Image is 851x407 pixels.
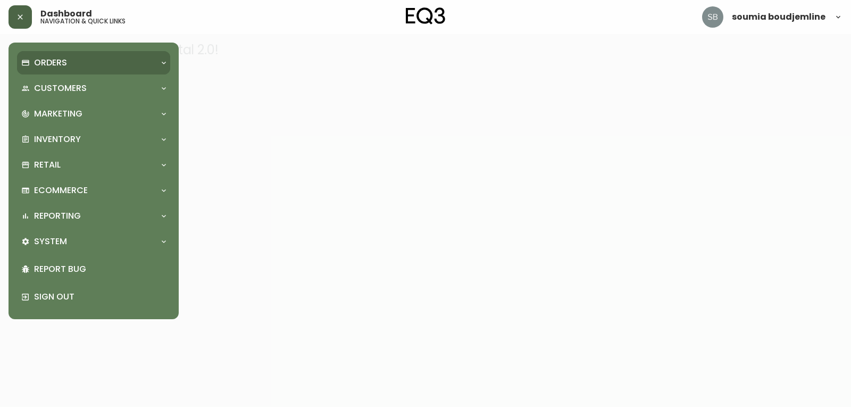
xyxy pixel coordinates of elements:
p: System [34,236,67,247]
div: Reporting [17,204,170,228]
span: soumia boudjemline [732,13,825,21]
p: Ecommerce [34,185,88,196]
div: Inventory [17,128,170,151]
p: Customers [34,82,87,94]
p: Sign Out [34,291,166,303]
p: Retail [34,159,61,171]
p: Marketing [34,108,82,120]
p: Orders [34,57,67,69]
p: Reporting [34,210,81,222]
span: Dashboard [40,10,92,18]
img: 83621bfd3c61cadf98040c636303d86a [702,6,723,28]
h5: navigation & quick links [40,18,126,24]
div: Marketing [17,102,170,126]
div: Customers [17,77,170,100]
div: Report Bug [17,255,170,283]
img: logo [406,7,445,24]
div: Retail [17,153,170,177]
div: System [17,230,170,253]
p: Inventory [34,134,81,145]
div: Ecommerce [17,179,170,202]
div: Sign Out [17,283,170,311]
div: Orders [17,51,170,74]
p: Report Bug [34,263,166,275]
